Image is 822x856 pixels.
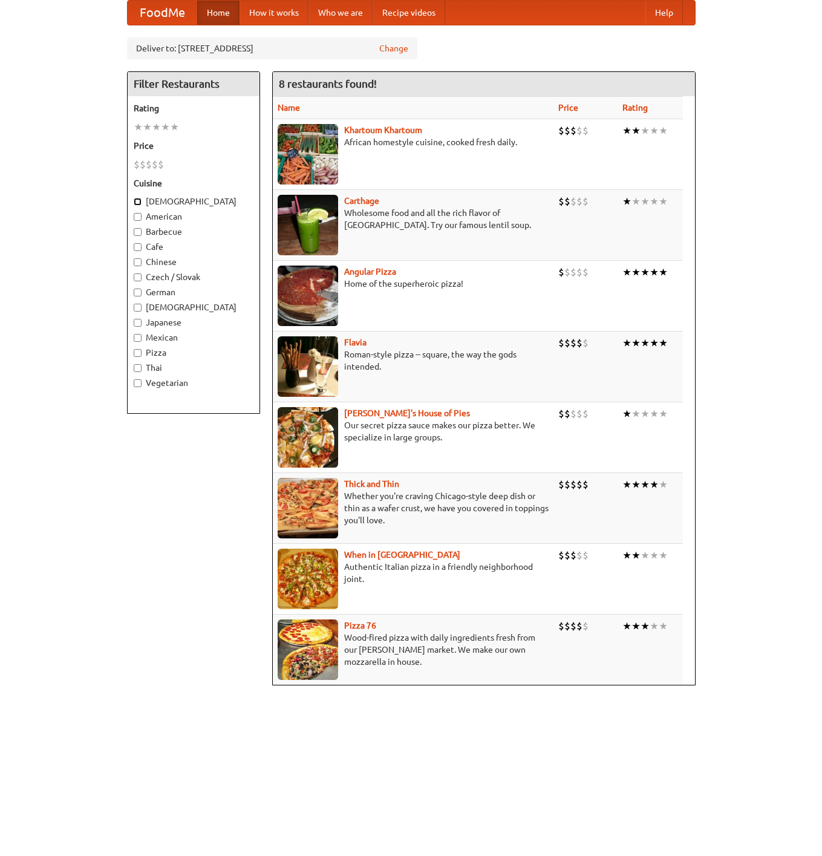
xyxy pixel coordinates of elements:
a: Change [379,42,408,54]
li: ★ [650,478,659,491]
li: $ [564,407,570,420]
li: $ [582,619,589,633]
label: Thai [134,362,253,374]
a: Who we are [308,1,373,25]
li: $ [576,478,582,491]
li: $ [134,158,140,171]
input: Chinese [134,258,142,266]
a: Pizza 76 [344,621,376,630]
input: Cafe [134,243,142,251]
li: ★ [650,619,659,633]
li: $ [576,124,582,137]
a: How it works [240,1,308,25]
li: ★ [631,407,641,420]
li: $ [558,619,564,633]
li: ★ [622,336,631,350]
li: ★ [659,195,668,208]
a: Khartoum Khartoum [344,125,422,135]
img: angular.jpg [278,266,338,326]
li: ★ [631,195,641,208]
label: Japanese [134,316,253,328]
b: Angular Pizza [344,267,396,276]
h4: Filter Restaurants [128,72,259,96]
li: $ [564,266,570,279]
li: $ [558,195,564,208]
li: $ [558,266,564,279]
h5: Price [134,140,253,152]
label: Czech / Slovak [134,271,253,283]
li: ★ [641,266,650,279]
li: $ [570,619,576,633]
input: German [134,289,142,296]
a: Rating [622,103,648,113]
li: $ [564,478,570,491]
li: ★ [641,124,650,137]
label: Vegetarian [134,377,253,389]
a: When in [GEOGRAPHIC_DATA] [344,550,460,560]
b: Carthage [344,196,379,206]
li: ★ [641,478,650,491]
li: ★ [659,407,668,420]
img: carthage.jpg [278,195,338,255]
input: Czech / Slovak [134,273,142,281]
label: German [134,286,253,298]
img: pizza76.jpg [278,619,338,680]
li: $ [152,158,158,171]
li: ★ [659,266,668,279]
input: American [134,213,142,221]
li: $ [576,195,582,208]
p: Wholesome food and all the rich flavor of [GEOGRAPHIC_DATA]. Try our famous lentil soup. [278,207,549,231]
li: $ [564,195,570,208]
li: $ [582,124,589,137]
li: $ [570,336,576,350]
a: Home [197,1,240,25]
li: ★ [631,124,641,137]
li: ★ [641,195,650,208]
a: Thick and Thin [344,479,399,489]
li: ★ [143,120,152,134]
h5: Rating [134,102,253,114]
li: ★ [659,124,668,137]
li: ★ [641,619,650,633]
li: $ [140,158,146,171]
p: Our secret pizza sauce makes our pizza better. We specialize in large groups. [278,419,549,443]
label: Mexican [134,332,253,344]
li: $ [582,549,589,562]
a: Help [645,1,683,25]
a: Recipe videos [373,1,445,25]
input: Thai [134,364,142,372]
label: [DEMOGRAPHIC_DATA] [134,195,253,207]
li: $ [576,336,582,350]
li: ★ [622,478,631,491]
input: Vegetarian [134,379,142,387]
p: Roman-style pizza -- square, the way the gods intended. [278,348,549,373]
p: Authentic Italian pizza in a friendly neighborhood joint. [278,561,549,585]
img: flavia.jpg [278,336,338,397]
li: ★ [650,549,659,562]
img: luigis.jpg [278,407,338,468]
li: $ [576,407,582,420]
li: ★ [622,124,631,137]
div: Deliver to: [STREET_ADDRESS] [127,38,417,59]
li: $ [570,266,576,279]
ng-pluralize: 8 restaurants found! [279,78,377,90]
li: ★ [622,407,631,420]
p: Home of the superheroic pizza! [278,278,549,290]
a: Flavia [344,338,367,347]
b: [PERSON_NAME]'s House of Pies [344,408,470,418]
li: ★ [659,478,668,491]
p: African homestyle cuisine, cooked fresh daily. [278,136,549,148]
li: $ [558,478,564,491]
li: $ [576,549,582,562]
a: Price [558,103,578,113]
li: $ [570,195,576,208]
li: ★ [631,336,641,350]
li: $ [564,549,570,562]
li: ★ [659,619,668,633]
li: $ [570,407,576,420]
li: $ [558,124,564,137]
li: ★ [152,120,161,134]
